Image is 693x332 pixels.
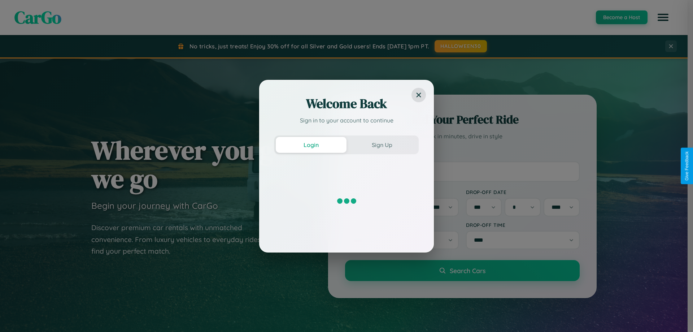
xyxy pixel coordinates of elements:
h2: Welcome Back [274,95,419,112]
button: Login [276,137,346,153]
div: Give Feedback [684,151,689,181]
button: Sign Up [346,137,417,153]
p: Sign in to your account to continue [274,116,419,125]
iframe: Intercom live chat [7,307,25,325]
